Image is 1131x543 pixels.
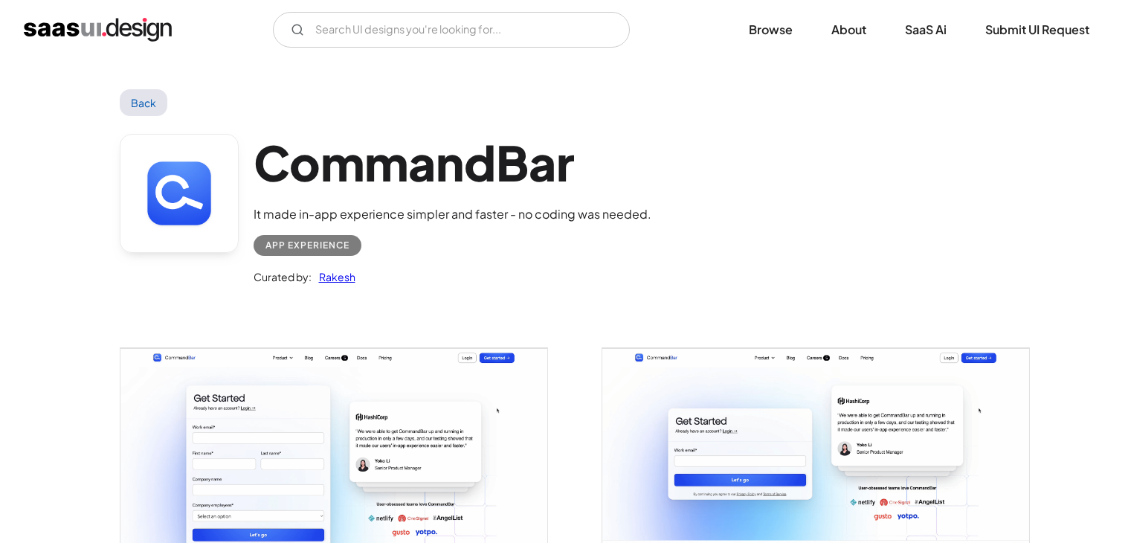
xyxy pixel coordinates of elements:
a: Back [120,89,168,116]
form: Email Form [273,12,630,48]
div: Curated by: [254,268,312,286]
a: About [813,13,884,46]
a: Submit UI Request [967,13,1107,46]
a: Browse [731,13,811,46]
a: SaaS Ai [887,13,964,46]
div: App Experience [265,237,349,254]
h1: CommandBar [254,134,651,191]
div: It made in-app experience simpler and faster - no coding was needed. [254,205,651,223]
a: Rakesh [312,268,355,286]
a: home [24,18,172,42]
input: Search UI designs you're looking for... [273,12,630,48]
